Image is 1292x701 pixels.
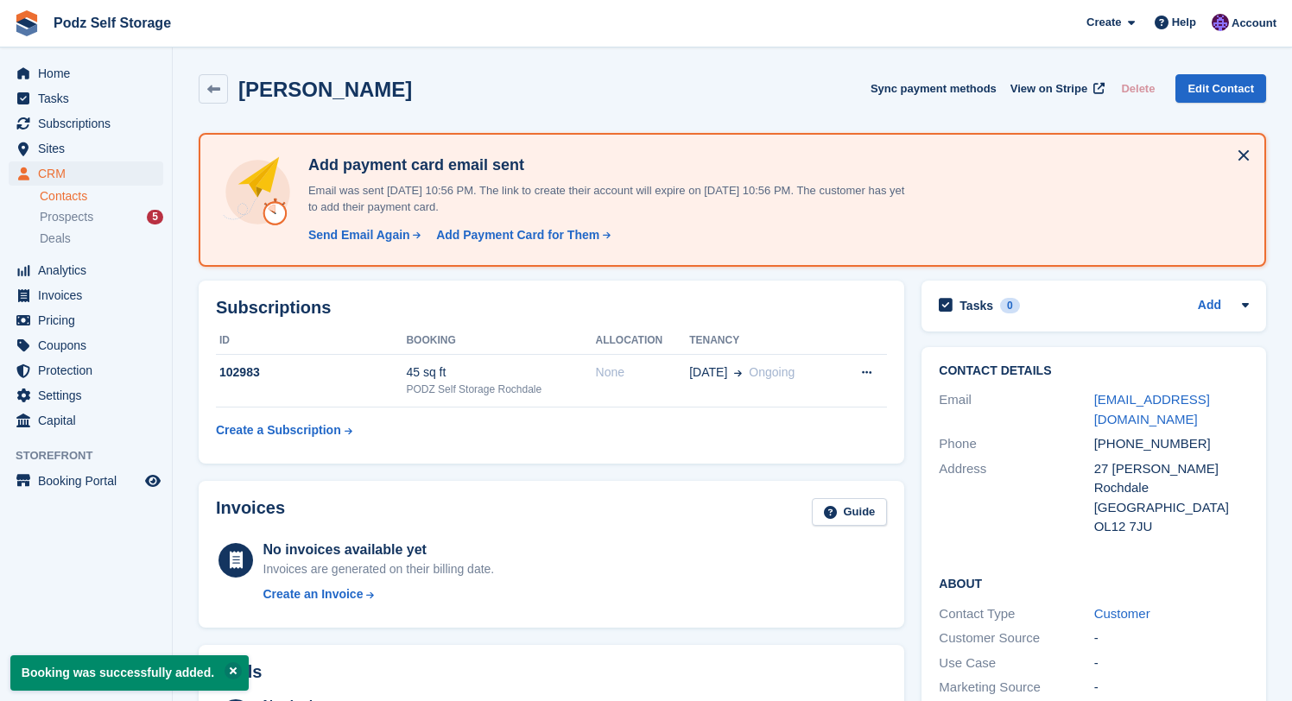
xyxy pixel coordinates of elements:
[406,363,595,382] div: 45 sq ft
[1094,606,1150,621] a: Customer
[1086,14,1121,31] span: Create
[263,560,495,578] div: Invoices are generated on their billing date.
[38,111,142,136] span: Subscriptions
[9,86,163,111] a: menu
[221,155,294,229] img: add-payment-card-4dbda4983b697a7845d177d07a5d71e8a16f1ec00487972de202a45f1e8132f5.svg
[38,358,142,382] span: Protection
[216,498,285,527] h2: Invoices
[38,258,142,282] span: Analytics
[1094,478,1249,498] div: Rochdale
[9,383,163,407] a: menu
[939,390,1093,429] div: Email
[1094,628,1249,648] div: -
[1094,434,1249,454] div: [PHONE_NUMBER]
[38,333,142,357] span: Coupons
[1212,14,1229,31] img: Jawed Chowdhary
[1004,74,1108,103] a: View on Stripe
[871,74,997,103] button: Sync payment methods
[10,655,249,691] p: Booking was successfully added.
[216,327,406,355] th: ID
[596,327,690,355] th: Allocation
[959,298,993,313] h2: Tasks
[216,414,352,446] a: Create a Subscription
[38,408,142,433] span: Capital
[436,226,599,244] div: Add Payment Card for Them
[40,209,93,225] span: Prospects
[9,136,163,161] a: menu
[38,161,142,186] span: CRM
[1010,80,1087,98] span: View on Stripe
[939,364,1249,378] h2: Contact Details
[216,298,887,318] h2: Subscriptions
[38,383,142,407] span: Settings
[1094,459,1249,479] div: 27 [PERSON_NAME]
[40,208,163,226] a: Prospects 5
[9,61,163,85] a: menu
[689,363,727,382] span: [DATE]
[939,434,1093,454] div: Phone
[38,469,142,493] span: Booking Portal
[1232,15,1276,32] span: Account
[14,10,40,36] img: stora-icon-8386f47178a22dfd0bd8f6a31ec36ba5ce8667c1dd55bd0f319d3a0aa187defe.svg
[9,283,163,307] a: menu
[939,459,1093,537] div: Address
[308,226,410,244] div: Send Email Again
[263,585,495,603] a: Create an Invoice
[1172,14,1196,31] span: Help
[939,574,1249,591] h2: About
[1175,74,1266,103] a: Edit Contact
[1000,298,1020,313] div: 0
[406,382,595,397] div: PODZ Self Storage Rochdale
[216,421,341,439] div: Create a Subscription
[749,365,795,379] span: Ongoing
[38,86,142,111] span: Tasks
[9,408,163,433] a: menu
[406,327,595,355] th: Booking
[9,258,163,282] a: menu
[263,585,364,603] div: Create an Invoice
[263,540,495,560] div: No invoices available yet
[9,308,163,332] a: menu
[689,327,837,355] th: Tenancy
[429,226,612,244] a: Add Payment Card for Them
[9,111,163,136] a: menu
[238,78,412,101] h2: [PERSON_NAME]
[38,61,142,85] span: Home
[142,470,163,491] a: Preview store
[939,604,1093,624] div: Contact Type
[812,498,888,527] a: Guide
[301,182,906,216] p: Email was sent [DATE] 10:56 PM. The link to create their account will expire on [DATE] 10:56 PM. ...
[147,210,163,224] div: 5
[9,469,163,493] a: menu
[1114,74,1162,103] button: Delete
[38,308,142,332] span: Pricing
[40,188,163,205] a: Contacts
[38,283,142,307] span: Invoices
[939,628,1093,648] div: Customer Source
[38,136,142,161] span: Sites
[47,9,178,37] a: Podz Self Storage
[939,678,1093,698] div: Marketing Source
[1094,517,1249,537] div: OL12 7JU
[1094,392,1210,426] a: [EMAIL_ADDRESS][DOMAIN_NAME]
[1094,678,1249,698] div: -
[16,447,172,464] span: Storefront
[596,363,690,382] div: None
[1094,498,1249,518] div: [GEOGRAPHIC_DATA]
[1198,296,1221,316] a: Add
[9,161,163,186] a: menu
[40,231,71,247] span: Deals
[1094,654,1249,673] div: -
[40,230,163,248] a: Deals
[939,654,1093,673] div: Use Case
[301,155,906,175] h4: Add payment card email sent
[216,363,406,382] div: 102983
[9,358,163,382] a: menu
[9,333,163,357] a: menu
